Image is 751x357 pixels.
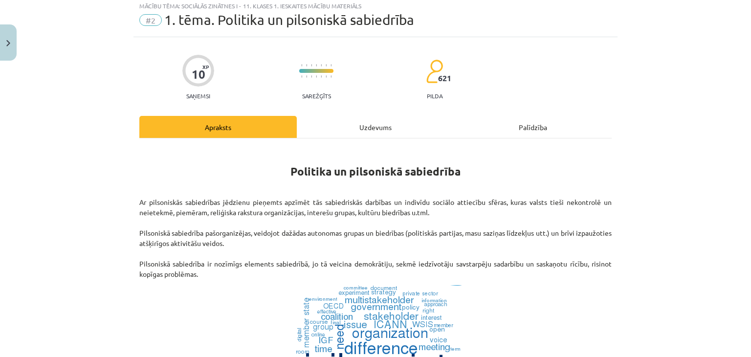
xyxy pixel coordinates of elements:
[326,64,327,67] img: icon-short-line-57e1e144782c952c97e751825c79c345078a6d821885a25fce030b3d8c18986b.svg
[438,74,451,83] span: 621
[302,92,331,99] p: Sarežģīts
[301,64,302,67] img: icon-short-line-57e1e144782c952c97e751825c79c345078a6d821885a25fce030b3d8c18986b.svg
[290,164,461,178] strong: Politika un pilsoniskā sabiedrība
[331,64,331,67] img: icon-short-line-57e1e144782c952c97e751825c79c345078a6d821885a25fce030b3d8c18986b.svg
[427,92,442,99] p: pilda
[326,75,327,78] img: icon-short-line-57e1e144782c952c97e751825c79c345078a6d821885a25fce030b3d8c18986b.svg
[202,64,209,69] span: XP
[139,14,162,26] span: #2
[426,59,443,84] img: students-c634bb4e5e11cddfef0936a35e636f08e4e9abd3cc4e673bd6f9a4125e45ecb1.svg
[306,75,307,78] img: icon-short-line-57e1e144782c952c97e751825c79c345078a6d821885a25fce030b3d8c18986b.svg
[6,40,10,46] img: icon-close-lesson-0947bae3869378f0d4975bcd49f059093ad1ed9edebbc8119c70593378902aed.svg
[164,12,414,28] span: 1. tēma. Politika un pilsoniskā sabiedrība
[311,64,312,67] img: icon-short-line-57e1e144782c952c97e751825c79c345078a6d821885a25fce030b3d8c18986b.svg
[311,75,312,78] img: icon-short-line-57e1e144782c952c97e751825c79c345078a6d821885a25fce030b3d8c18986b.svg
[139,2,612,9] div: Mācību tēma: Sociālās zinātnes i - 11. klases 1. ieskaites mācību materiāls
[321,64,322,67] img: icon-short-line-57e1e144782c952c97e751825c79c345078a6d821885a25fce030b3d8c18986b.svg
[321,75,322,78] img: icon-short-line-57e1e144782c952c97e751825c79c345078a6d821885a25fce030b3d8c18986b.svg
[139,197,612,279] p: Ar pilsoniskās sabiedrības jēdzienu pieņemts apzīmēt tās sabiedriskās darbības un indivīdu sociāl...
[316,75,317,78] img: icon-short-line-57e1e144782c952c97e751825c79c345078a6d821885a25fce030b3d8c18986b.svg
[301,75,302,78] img: icon-short-line-57e1e144782c952c97e751825c79c345078a6d821885a25fce030b3d8c18986b.svg
[316,64,317,67] img: icon-short-line-57e1e144782c952c97e751825c79c345078a6d821885a25fce030b3d8c18986b.svg
[139,116,297,138] div: Apraksts
[331,75,331,78] img: icon-short-line-57e1e144782c952c97e751825c79c345078a6d821885a25fce030b3d8c18986b.svg
[306,64,307,67] img: icon-short-line-57e1e144782c952c97e751825c79c345078a6d821885a25fce030b3d8c18986b.svg
[297,116,454,138] div: Uzdevums
[182,92,214,99] p: Saņemsi
[454,116,612,138] div: Palīdzība
[192,67,205,81] div: 10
